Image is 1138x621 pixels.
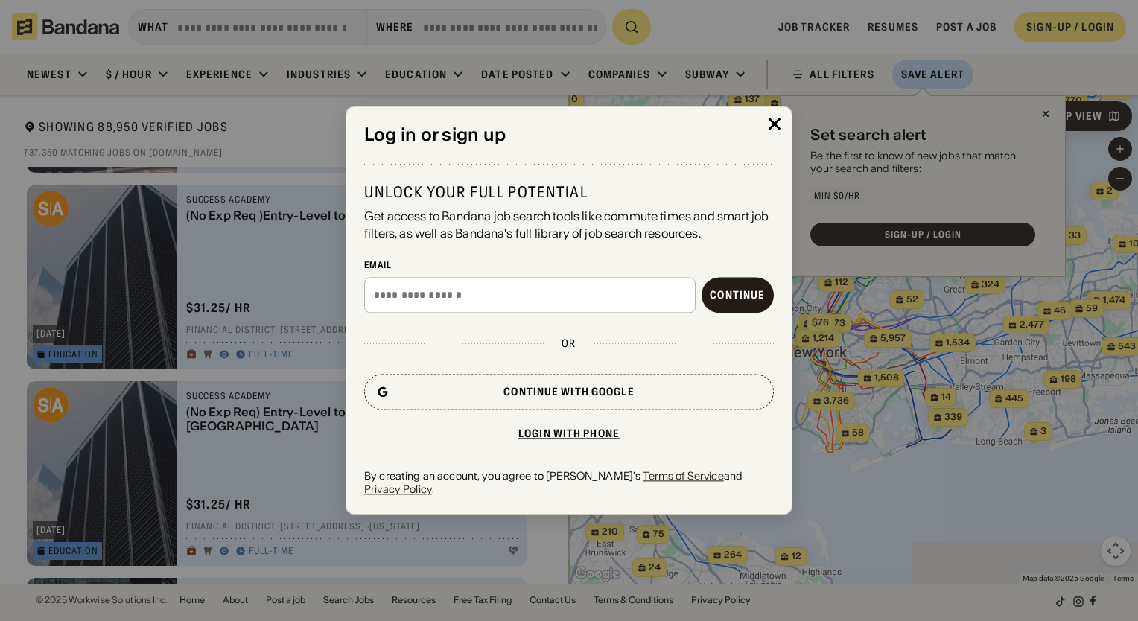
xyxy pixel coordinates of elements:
[364,183,774,203] div: Unlock your full potential
[562,337,576,350] div: or
[643,469,723,483] a: Terms of Service
[503,386,634,397] div: Continue with Google
[364,259,774,271] div: Email
[364,208,774,242] div: Get access to Bandana job search tools like commute times and smart job filters, as well as Banda...
[364,124,774,146] div: Log in or sign up
[710,290,765,300] div: Continue
[364,469,774,496] div: By creating an account, you agree to [PERSON_NAME]'s and .
[518,428,620,439] div: Login with phone
[364,483,432,496] a: Privacy Policy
